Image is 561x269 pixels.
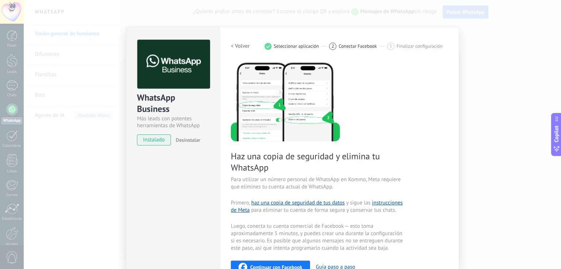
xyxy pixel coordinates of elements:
span: 3 [389,43,392,49]
button: Desinstalar [173,134,200,145]
div: WhatsApp Business [137,92,209,115]
span: Primero, y sigue las para eliminar tu cuenta de forma segura y conservar tus chats. [231,199,405,214]
span: Para utilizar un número personal de WhatsApp en Kommo, Meta requiere que elimines tu cuenta actua... [231,176,405,191]
span: Luego, conecta tu cuenta comercial de Facebook — esto toma aproximadamente 5 minutos, y puedes cr... [231,223,405,252]
span: instalado [137,134,171,145]
span: Haz una copia de seguridad y elimina tu WhatsApp [231,151,405,173]
span: Conectar Facebook [339,43,377,49]
a: instrucciones de Meta [231,199,403,214]
button: < Volver [231,40,250,53]
span: Desinstalar [176,137,200,143]
a: haz una copia de seguridad de tus datos [251,199,345,206]
div: Más leads con potentes herramientas de WhatsApp [137,115,209,129]
img: logo_main.png [137,40,210,89]
span: 2 [332,43,334,49]
span: Finalizar configuración [397,43,443,49]
span: Copilot [553,126,560,143]
img: delete personal phone [231,62,340,141]
h2: < Volver [231,43,250,50]
span: Seleccionar aplicación [274,43,319,49]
